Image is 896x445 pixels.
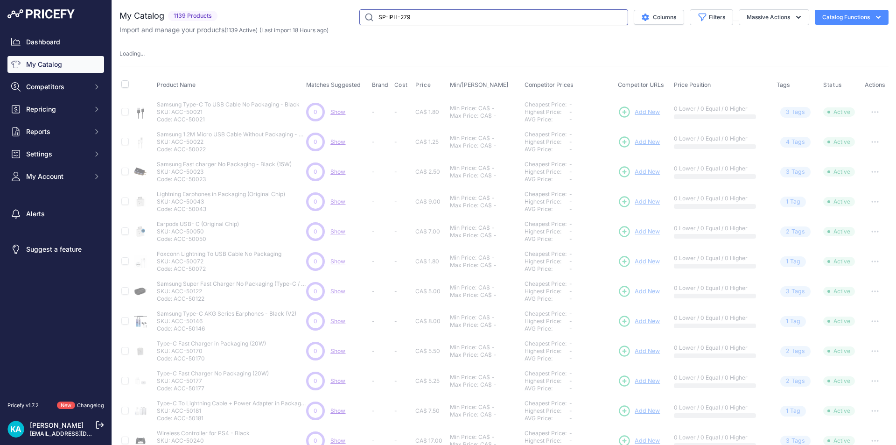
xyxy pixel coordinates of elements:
[525,280,567,287] a: Cheapest Price:
[314,347,317,355] span: 0
[802,287,805,296] span: s
[525,228,569,235] div: Highest Price:
[823,227,855,236] span: Active
[330,138,345,145] a: Show
[525,205,569,213] div: AVG Price:
[525,310,567,317] a: Cheapest Price:
[415,108,439,115] span: CA$ 1.80
[480,142,492,149] div: CA$
[119,50,145,57] span: Loading
[157,101,300,108] p: Samsung Type-C To USB Cable No Packaging - Black
[26,172,87,181] span: My Account
[157,131,306,138] p: Samsung 1.2M Micro USB Cable Without Packaging - White
[492,202,497,209] div: -
[525,258,569,265] div: Highest Price:
[635,257,660,266] span: Add New
[525,430,567,437] a: Cheapest Price:
[525,81,574,88] span: Competitor Prices
[823,287,855,296] span: Active
[372,108,391,116] p: -
[815,10,889,25] button: Catalog Functions
[415,318,441,325] span: CA$ 8.00
[168,11,217,21] span: 1139 Products
[450,202,478,209] div: Max Price:
[7,34,104,390] nav: Sidebar
[780,256,806,267] span: Tag
[450,314,476,321] div: Min Price:
[7,34,104,50] a: Dashboard
[157,161,292,168] p: Samsung Fast charger No Packaging - Black (15W)
[525,235,569,243] div: AVG Price:
[450,112,478,120] div: Max Price:
[372,138,391,146] p: -
[157,108,300,116] p: SKU: ACC-50021
[823,346,855,356] span: Active
[802,168,805,177] span: s
[525,325,569,332] div: AVG Price:
[330,318,345,325] span: Show
[415,168,440,175] span: CA$ 2.50
[569,280,572,287] span: -
[823,257,855,266] span: Active
[415,198,441,205] span: CA$ 9.00
[525,116,569,123] div: AVG Price:
[525,138,569,146] div: Highest Price:
[314,227,317,236] span: 0
[157,280,306,288] p: Samsung Super Fast Charger No Packaging (Type-C / 25W) - Black
[157,198,285,205] p: SKU: ACC-50043
[157,318,296,325] p: SKU: ACC-50146
[394,81,407,89] span: Cost
[525,220,567,227] a: Cheapest Price:
[634,10,684,25] button: Columns
[635,377,660,386] span: Add New
[259,27,329,34] span: (Last import 18 Hours ago)
[780,107,811,118] span: Tag
[780,167,811,177] span: Tag
[525,161,567,168] a: Cheapest Price:
[450,81,509,88] span: Min/[PERSON_NAME]
[314,108,317,116] span: 0
[415,258,439,265] span: CA$ 1.80
[140,50,145,57] span: ...
[394,228,397,235] span: -
[635,407,660,416] span: Add New
[618,374,660,388] a: Add New
[569,191,572,198] span: -
[330,168,345,175] span: Show
[359,9,628,25] input: Search
[618,345,660,358] a: Add New
[372,288,391,295] p: -
[330,347,345,354] a: Show
[394,168,397,175] span: -
[780,316,806,327] span: Tag
[490,344,495,351] div: -
[569,198,572,205] span: -
[618,404,660,417] a: Add New
[450,321,478,329] div: Max Price:
[635,227,660,236] span: Add New
[226,27,256,34] a: 1139 Active
[802,108,805,117] span: s
[635,317,660,326] span: Add New
[780,137,811,148] span: Tag
[490,164,495,172] div: -
[372,228,391,235] p: -
[157,340,266,347] p: Type-C Fast Charger in Packaging (20W)
[525,400,567,407] a: Cheapest Price:
[157,138,306,146] p: SKU: ACC-50022
[492,291,497,299] div: -
[569,325,572,332] span: -
[739,9,809,25] button: Massive Actions
[635,138,660,147] span: Add New
[450,284,476,291] div: Min Price:
[569,340,572,347] span: -
[569,161,572,168] span: -
[157,116,300,123] p: Code: ACC-50021
[674,284,767,292] p: 0 Lower / 0 Equal / 0 Higher
[823,107,855,117] span: Active
[330,437,345,444] a: Show
[786,138,790,147] span: 4
[777,81,790,88] span: Tags
[372,318,391,325] p: -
